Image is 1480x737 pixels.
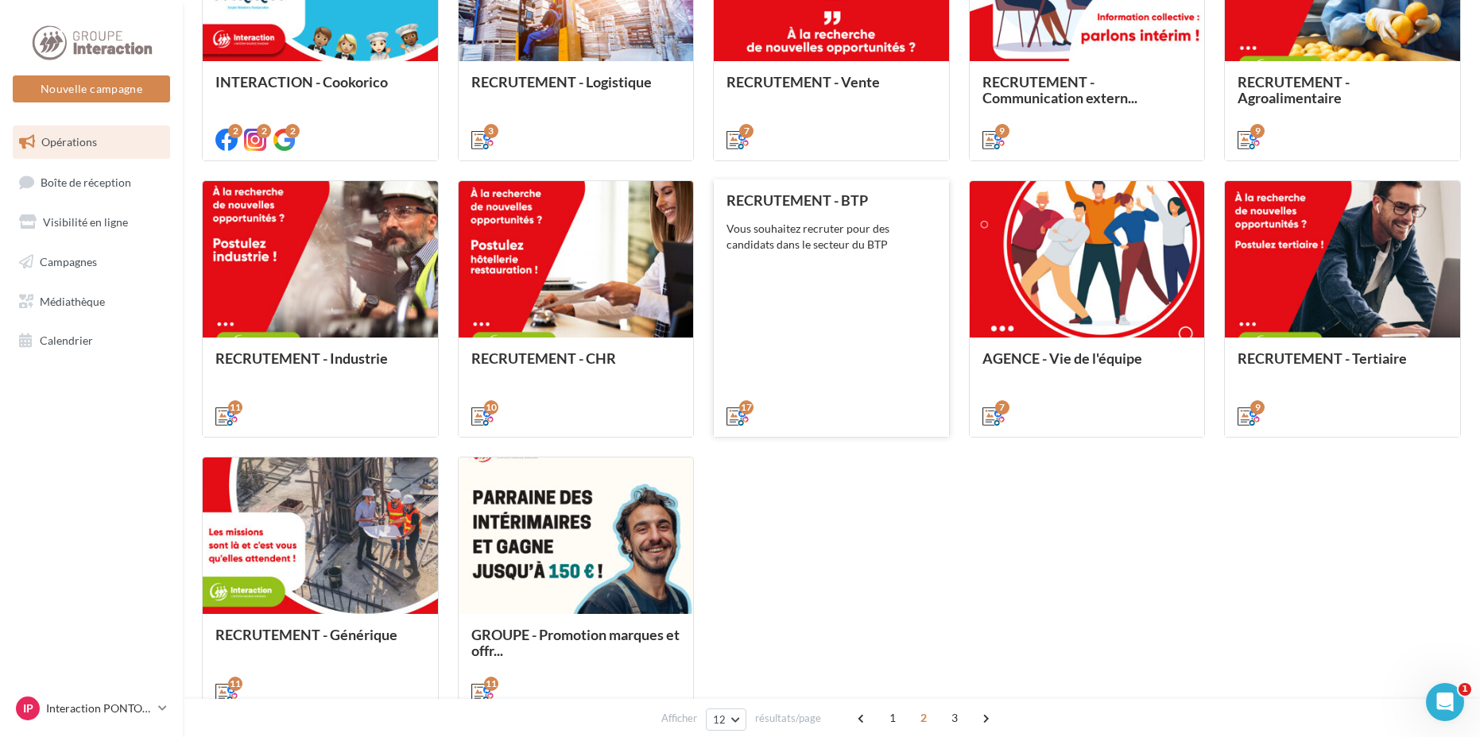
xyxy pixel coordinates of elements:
span: Médiathèque [40,294,105,307]
div: 7 [995,400,1009,415]
a: Opérations [10,125,173,159]
a: Boîte de réception [10,165,173,199]
div: 2 [257,124,271,138]
a: Campagnes [10,245,173,279]
span: RECRUTEMENT - Vente [726,73,880,91]
div: 2 [285,124,300,138]
div: 10 [484,400,498,415]
span: Visibilité en ligne [43,215,128,229]
span: RECRUTEMENT - Industrie [215,349,388,367]
div: 9 [1250,124,1265,138]
div: 2 [228,124,242,138]
a: Calendrier [10,324,173,357]
button: Nouvelle campagne [13,75,170,102]
span: INTERACTION - Cookorico [215,73,388,91]
button: 12 [706,708,746,731]
span: Boîte de réception [41,175,131,188]
span: 1 [880,705,905,731]
div: 9 [995,124,1009,138]
span: 12 [713,713,726,726]
span: Afficher [661,711,697,726]
span: RECRUTEMENT - CHR [471,349,616,367]
span: RECRUTEMENT - Agroalimentaire [1238,73,1350,106]
div: 11 [228,400,242,415]
span: 3 [942,705,967,731]
div: 3 [484,124,498,138]
span: Campagnes [40,255,97,268]
span: 1 [1459,683,1471,696]
div: 11 [484,677,498,691]
p: Interaction PONTOISE [46,700,152,716]
iframe: Intercom live chat [1426,683,1464,721]
span: AGENCE - Vie de l'équipe [982,349,1142,367]
span: RECRUTEMENT - Tertiaire [1238,349,1407,367]
a: Médiathèque [10,285,173,318]
span: GROUPE - Promotion marques et offr... [471,626,680,659]
span: résultats/page [755,711,821,726]
div: 11 [228,677,242,691]
div: 9 [1250,400,1265,415]
span: RECRUTEMENT - Communication extern... [982,73,1137,106]
span: RECRUTEMENT - Générique [215,626,397,643]
span: RECRUTEMENT - Logistique [471,73,652,91]
span: Opérations [41,135,97,149]
a: IP Interaction PONTOISE [13,693,170,723]
span: IP [23,700,33,716]
div: Vous souhaitez recruter pour des candidats dans le secteur du BTP [726,221,936,253]
span: RECRUTEMENT - BTP [726,191,868,209]
div: 17 [739,400,754,415]
div: 7 [739,124,754,138]
a: Visibilité en ligne [10,206,173,239]
span: Calendrier [40,334,93,347]
span: 2 [911,705,936,731]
